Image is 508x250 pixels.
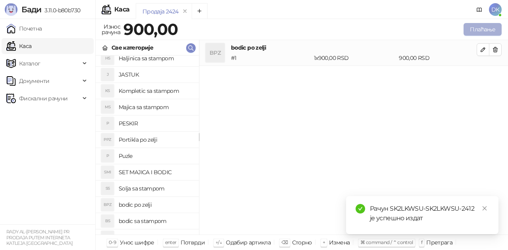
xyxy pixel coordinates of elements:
div: HS [101,52,114,65]
span: Фискални рачуни [19,90,67,106]
h4: Puzle [119,150,192,162]
div: 900,00 RSD [397,54,478,62]
div: Све категорије [112,43,153,52]
a: Каса [6,38,31,54]
small: RADY AL-[PERSON_NAME] PR PRODAJA PUTEM INTERNETA KATLEJA [GEOGRAPHIC_DATA] [6,229,73,246]
div: BS [101,215,114,227]
div: SMI [101,166,114,179]
span: Документи [19,73,49,89]
span: + [323,239,325,245]
div: P [101,150,114,162]
button: Add tab [192,3,208,19]
span: 3.11.0-b80b730 [41,7,80,14]
div: Продаја 2424 [142,7,178,16]
img: Logo [5,3,17,16]
div: BPZ [101,198,114,211]
div: KS [101,85,114,97]
h4: Solja sa stampom [119,182,192,195]
span: ⌘ command / ⌃ control [360,239,413,245]
span: Каталог [19,56,40,71]
h4: bodic po zelji [231,43,477,52]
span: enter [165,239,177,245]
button: remove [180,8,190,15]
span: close [482,206,487,211]
div: 1 x 900,00 RSD [312,54,397,62]
h4: deciji duks sa stampom [119,231,192,244]
div: Износ рачуна [100,21,122,37]
h4: JASTUK [119,68,192,81]
strong: 900,00 [123,19,178,39]
div: # 1 [229,54,312,62]
div: SS [101,182,114,195]
div: Измена [329,237,350,248]
h4: Kompletic sa stampom [119,85,192,97]
span: DK [489,3,502,16]
a: Close [480,204,489,213]
span: f [421,239,422,245]
div: BPZ [206,43,225,62]
span: ⌫ [281,239,288,245]
h4: Majica sa stampom [119,101,192,113]
h4: Portikla po zelji [119,133,192,146]
div: Каса [114,6,129,13]
span: Бади [21,5,41,14]
div: Рачун SK2LKWSU-SK2LKWSU-2412 је успешно издат [370,204,489,223]
h4: bodic po zelji [119,198,192,211]
h4: PESKIR [119,117,192,130]
h4: bodic sa stampom [119,215,192,227]
div: J [101,68,114,81]
div: MS [101,101,114,113]
span: check-circle [356,204,365,213]
div: Сторно [292,237,312,248]
span: ↑/↓ [216,239,222,245]
div: DDS [101,231,114,244]
div: PPZ [101,133,114,146]
div: grid [96,56,199,235]
span: 0-9 [109,239,116,245]
div: Одабир артикла [226,237,271,248]
div: Потврди [181,237,205,248]
h4: Haljinica sa stampom [119,52,192,65]
a: Почетна [6,21,42,37]
h4: SET MAJICA I BODIC [119,166,192,179]
a: Документација [473,3,486,16]
div: P [101,117,114,130]
div: Унос шифре [120,237,154,248]
div: Претрага [426,237,452,248]
button: Плаћање [464,23,502,36]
